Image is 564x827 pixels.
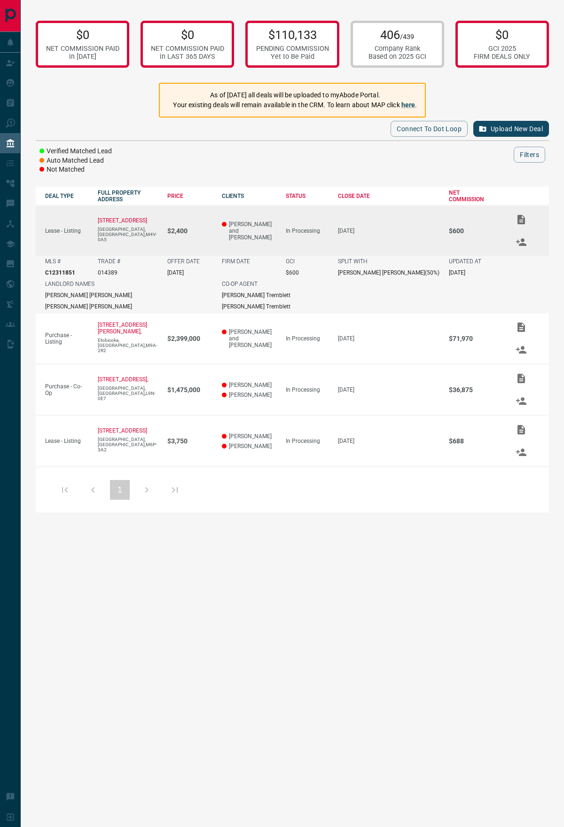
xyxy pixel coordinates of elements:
[401,101,415,109] a: here
[167,335,212,342] p: $2,399,000
[173,90,417,100] p: As of [DATE] all deals will be uploaded to myAbode Portal.
[45,292,132,299] p: [PERSON_NAME] [PERSON_NAME]
[338,193,439,199] div: CLOSE DATE
[39,147,112,156] li: Verified Matched Lead
[368,28,426,42] p: 406
[286,335,329,342] div: In Processing
[151,28,224,42] p: $0
[98,376,148,383] a: [STREET_ADDRESS],
[510,346,533,353] span: Match Clients
[222,382,276,388] p: [PERSON_NAME]
[510,216,533,222] span: Add / View Documents
[98,427,147,434] a: [STREET_ADDRESS]
[222,258,250,265] p: FIRM DATE
[222,292,290,299] p: [PERSON_NAME] Tremblett
[173,100,417,110] p: Your existing deals will remain available in the CRM. To learn about MAP click .
[449,386,501,394] p: $36,875
[167,269,184,276] p: [DATE]
[473,121,549,137] button: Upload New Deal
[222,281,258,287] p: CO-OP AGENT
[474,28,530,42] p: $0
[46,53,119,61] div: in [DATE]
[45,228,88,234] p: Lease - Listing
[45,193,88,199] div: DEAL TYPE
[338,228,439,234] p: [DATE]
[514,147,545,163] button: Filters
[391,121,468,137] button: Connect to Dot Loop
[45,269,75,276] p: C12311851
[286,228,329,234] div: In Processing
[222,443,276,449] p: [PERSON_NAME]
[98,322,147,335] a: [STREET_ADDRESS][PERSON_NAME],
[167,437,212,445] p: $3,750
[510,397,533,404] span: Match Clients
[286,386,329,393] div: In Processing
[256,53,329,61] div: Yet to Be Paid
[449,189,501,203] div: NET COMMISSION
[286,193,329,199] div: STATUS
[222,433,276,440] p: [PERSON_NAME]
[338,438,439,444] p: [DATE]
[286,269,299,276] p: $600
[449,227,501,235] p: $600
[222,221,276,241] p: [PERSON_NAME] and [PERSON_NAME]
[474,53,530,61] div: FIRM DEALS ONLY
[449,335,501,342] p: $71,970
[98,227,158,242] p: [GEOGRAPHIC_DATA],[GEOGRAPHIC_DATA],M4V-0A5
[510,375,533,381] span: Add / View Documents
[510,449,533,455] span: Match Clients
[98,269,117,276] p: 014389
[474,45,530,53] div: GCI 2025
[338,386,439,393] p: [DATE]
[286,258,295,265] p: GCI
[222,329,276,348] p: [PERSON_NAME] and [PERSON_NAME]
[222,193,276,199] div: CLIENTS
[45,258,61,265] p: MLS #
[98,189,158,203] div: FULL PROPERTY ADDRESS
[449,437,501,445] p: $688
[510,426,533,433] span: Add / View Documents
[39,156,112,165] li: Auto Matched Lead
[46,28,119,42] p: $0
[167,258,200,265] p: OFFER DATE
[256,45,329,53] div: PENDING COMMISSION
[110,480,130,500] button: 1
[98,437,158,452] p: [GEOGRAPHIC_DATA],[GEOGRAPHIC_DATA],M6P-3A2
[449,258,481,265] p: UPDATED AT
[167,386,212,394] p: $1,475,000
[167,227,212,235] p: $2,400
[256,28,329,42] p: $110,133
[338,269,439,276] p: [PERSON_NAME] [PERSON_NAME] ( 50 %)
[151,45,224,53] div: NET COMMISSION PAID
[45,303,132,310] p: [PERSON_NAME] [PERSON_NAME]
[286,438,329,444] div: In Processing
[510,323,533,330] span: Add / View Documents
[510,238,533,245] span: Match Clients
[222,392,276,398] p: [PERSON_NAME]
[338,335,439,342] p: [DATE]
[45,332,88,345] p: Purchase - Listing
[98,338,158,353] p: Etobicoke,[GEOGRAPHIC_DATA],M9A-2R2
[98,217,147,224] a: [STREET_ADDRESS]
[400,33,414,41] span: /439
[45,281,94,287] p: LANDLORD NAMES
[368,53,426,61] div: Based on 2025 GCI
[167,193,212,199] div: PRICE
[98,386,158,401] p: [GEOGRAPHIC_DATA],[GEOGRAPHIC_DATA],L9N-0E7
[222,303,290,310] p: [PERSON_NAME] Tremblett
[46,45,119,53] div: NET COMMISSION PAID
[45,438,88,444] p: Lease - Listing
[45,383,88,396] p: Purchase - Co-Op
[151,53,224,61] div: in LAST 365 DAYS
[449,269,465,276] p: [DATE]
[39,165,112,174] li: Not Matched
[338,258,368,265] p: SPLIT WITH
[368,45,426,53] div: Company Rank
[98,258,120,265] p: TRADE #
